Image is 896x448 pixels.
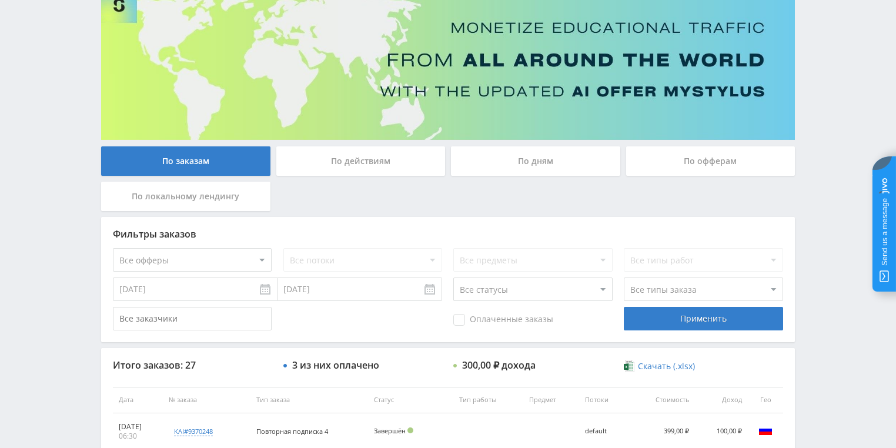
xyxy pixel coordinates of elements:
[624,307,783,330] div: Применить
[453,314,553,326] span: Оплаченные заказы
[256,427,328,436] span: Повторная подписка 4
[276,146,446,176] div: По действиям
[523,387,579,413] th: Предмет
[624,360,634,372] img: xlsx
[638,362,695,371] span: Скачать (.xlsx)
[113,307,272,330] input: Все заказчики
[585,427,624,435] div: default
[374,426,406,435] span: Завершён
[748,387,783,413] th: Гео
[453,387,523,413] th: Тип работы
[462,360,536,370] div: 300,00 ₽ дохода
[250,387,368,413] th: Тип заказа
[630,387,695,413] th: Стоимость
[113,229,783,239] div: Фильтры заказов
[368,387,453,413] th: Статус
[174,427,213,436] div: kai#9370248
[626,146,795,176] div: По офферам
[407,427,413,433] span: Подтвержден
[101,146,270,176] div: По заказам
[292,360,379,370] div: 3 из них оплачено
[451,146,620,176] div: По дням
[163,387,250,413] th: № заказа
[758,423,773,437] img: rus.png
[101,182,270,211] div: По локальному лендингу
[119,422,157,432] div: [DATE]
[624,360,694,372] a: Скачать (.xlsx)
[113,360,272,370] div: Итого заказов: 27
[695,387,748,413] th: Доход
[579,387,630,413] th: Потоки
[119,432,157,441] div: 06:30
[113,387,163,413] th: Дата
